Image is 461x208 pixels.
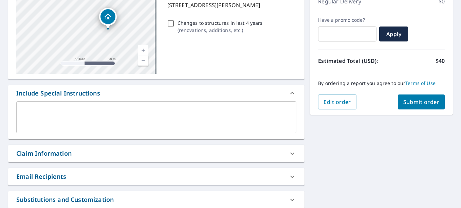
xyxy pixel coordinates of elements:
span: Apply [385,30,403,38]
div: Claim Information [16,149,72,158]
p: ( renovations, additions, etc. ) [178,27,263,34]
div: Substitutions and Customization [16,195,114,204]
span: Submit order [403,98,440,106]
div: Email Recipients [16,172,66,181]
div: Email Recipients [8,168,305,185]
button: Edit order [318,94,356,109]
p: $40 [436,57,445,65]
button: Submit order [398,94,445,109]
label: Have a promo code? [318,17,376,23]
div: Claim Information [8,145,305,162]
p: Changes to structures in last 4 years [178,19,263,27]
button: Apply [379,27,408,41]
a: Current Level 19, Zoom Out [138,55,148,66]
a: Current Level 19, Zoom In [138,45,148,55]
div: Include Special Instructions [8,85,305,101]
p: [STREET_ADDRESS][PERSON_NAME] [167,1,294,9]
div: Include Special Instructions [16,89,100,98]
div: Dropped pin, building 1, Residential property, 141 Boulter Rd Wethersfield, CT 06109 [99,8,117,29]
p: Estimated Total (USD): [318,57,381,65]
span: Edit order [324,98,351,106]
p: By ordering a report you agree to our [318,80,445,86]
a: Terms of Use [405,80,436,86]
